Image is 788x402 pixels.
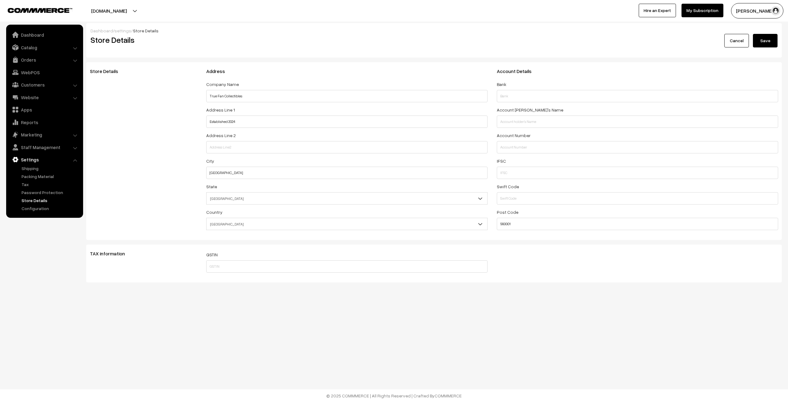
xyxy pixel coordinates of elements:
[206,209,223,215] label: Country
[90,27,778,34] div: / /
[8,104,81,115] a: Apps
[206,90,488,102] input: Company Name
[8,29,81,40] a: Dashboard
[90,35,429,45] h2: Store Details
[731,3,783,18] button: [PERSON_NAME]
[497,90,778,102] input: Bank
[8,6,62,14] a: COMMMERCE
[639,4,676,17] a: Hire an Expert
[206,251,218,258] label: GSTIN
[8,54,81,65] a: Orders
[206,158,214,164] label: City
[497,141,778,153] input: Account Number
[8,129,81,140] a: Marketing
[206,81,239,87] label: Company Name
[8,154,81,165] a: Settings
[497,218,778,230] input: Post Code
[497,107,563,113] label: Account [PERSON_NAME]'s Name
[8,79,81,90] a: Customers
[8,67,81,78] a: WebPOS
[206,132,236,139] label: Address Line 2
[771,6,780,15] img: user
[206,68,232,74] span: Address
[206,116,488,128] input: Address Line1
[90,250,132,257] span: TAX information
[206,107,235,113] label: Address Line 1
[20,173,81,180] a: Packing Material
[20,181,81,188] a: Tax
[133,28,159,33] span: Store Details
[207,193,487,204] span: Karnataka
[724,34,749,47] a: Cancel
[435,393,462,398] a: COMMMERCE
[681,4,723,17] a: My Subscription
[20,197,81,204] a: Store Details
[20,165,81,172] a: Shipping
[497,183,519,190] label: Swift Code
[497,167,778,179] input: IFSC
[8,142,81,153] a: Staff Management
[497,116,778,128] input: Account holder's Name
[497,192,778,205] input: Swift Code
[70,3,148,18] button: [DOMAIN_NAME]
[206,192,488,205] span: Karnataka
[206,167,488,179] input: City
[8,42,81,53] a: Catalog
[115,28,131,33] a: settings
[90,68,126,74] span: Store Details
[206,218,488,230] span: India
[497,68,539,74] span: Account Details
[206,141,488,153] input: Address Line2
[206,260,488,273] input: GSTIN
[8,8,72,13] img: COMMMERCE
[753,34,778,47] button: Save
[497,81,506,87] label: Bank
[497,209,518,215] label: Post Code
[497,158,506,164] label: IFSC
[90,28,113,33] a: Dashboard
[206,183,217,190] label: State
[207,219,487,229] span: India
[497,132,531,139] label: Account Number
[20,189,81,196] a: Password Protection
[8,117,81,128] a: Reports
[20,205,81,212] a: Configuration
[8,92,81,103] a: Website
